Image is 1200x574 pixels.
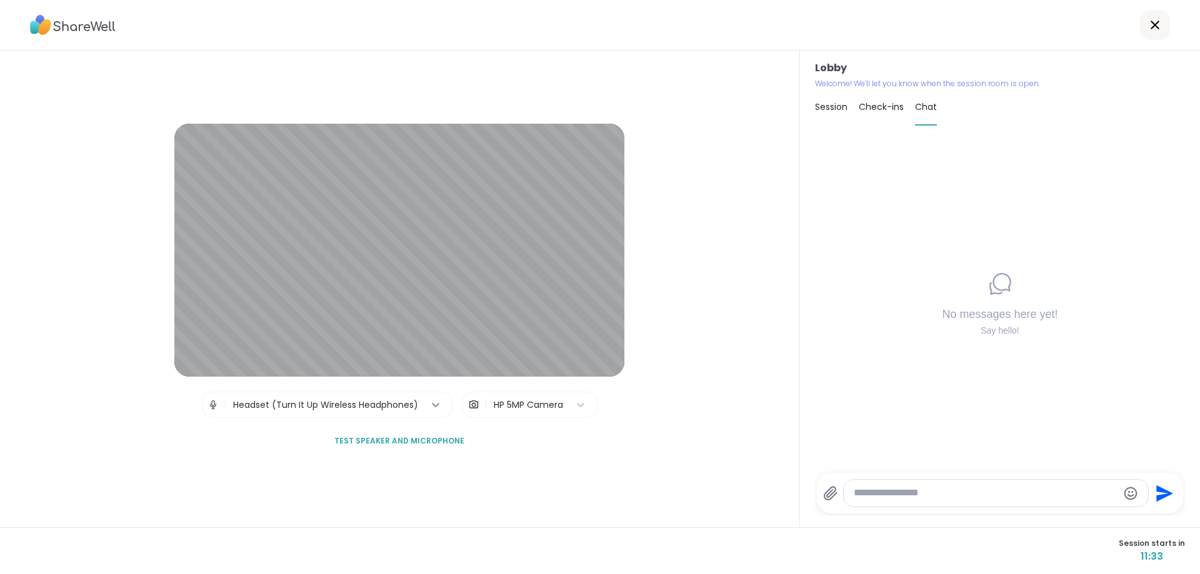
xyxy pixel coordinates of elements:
textarea: Type your message [854,487,1117,500]
h4: No messages here yet! [942,307,1057,322]
span: 11:33 [1119,549,1185,564]
div: Headset (Turn It Up Wireless Headphones) [233,398,418,412]
span: Session starts in [1119,538,1185,549]
span: Check-ins [859,101,904,113]
button: Emoji picker [1123,486,1138,501]
div: HP 5MP Camera [494,398,563,412]
img: ShareWell Logo [30,11,116,39]
div: Say hello! [942,325,1057,337]
button: Test speaker and microphone [329,428,469,454]
p: Welcome! We’ll let you know when the session room is open. [815,78,1185,89]
span: | [484,392,487,417]
span: Test speaker and microphone [334,435,464,447]
span: Session [815,101,847,113]
h3: Lobby [815,61,1185,76]
img: Microphone [207,392,219,417]
button: Send [1149,479,1177,507]
span: Chat [915,101,937,113]
img: Camera [468,392,479,417]
span: | [224,392,227,417]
